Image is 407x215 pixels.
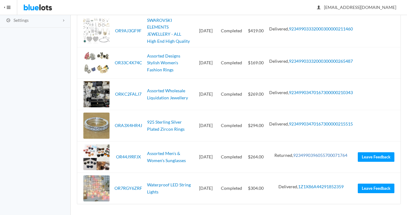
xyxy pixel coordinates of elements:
[194,14,218,47] td: [DATE]
[269,26,353,33] li: Delivered,
[147,182,191,194] a: Waterproof LED String Lights
[289,121,353,126] a: 92349903470167300000215515
[5,18,11,24] ion-icon: cog
[245,110,267,141] td: $294.00
[218,110,245,141] td: Completed
[269,58,353,65] li: Delivered,
[317,5,396,10] span: [EMAIL_ADDRESS][DOMAIN_NAME]
[115,60,142,65] a: OR33C4X74C
[289,58,353,64] a: 92349903332000300000265487
[14,18,29,23] span: Settings
[245,14,267,47] td: $419.00
[358,184,394,193] a: Leave Feedback
[218,14,245,47] td: Completed
[245,79,267,110] td: $269.00
[116,154,141,159] a: OR44J9RFJX
[194,141,218,173] td: [DATE]
[269,89,353,96] li: Delivered,
[245,173,267,204] td: $304.00
[147,18,190,44] a: SWAROVSKI ELEMENTS JEWELLERY - ALL High End High Quality
[115,123,142,128] a: ORA3X4HR4J
[245,141,267,173] td: $264.00
[218,173,245,204] td: Completed
[194,173,218,204] td: [DATE]
[293,153,347,158] a: 9234990396055700071764
[218,79,245,110] td: Completed
[298,184,344,189] a: 1Z1X86A44291852359
[269,121,353,128] li: Delivered,
[358,152,394,162] a: Leave Feedback
[316,5,322,11] ion-icon: person
[115,91,142,97] a: ORKC2FALJ7
[115,28,142,33] a: OR9AJ3GF9F
[147,88,188,100] a: Assorted Wholesale Liquidation Jewellery
[147,119,185,132] a: 925 Sterling Silver Plated Zircon Rings
[147,53,180,72] a: Assorted Designs Stylish Women's Fashion Rings
[245,47,267,79] td: $169.00
[114,185,142,191] a: OR7RGY6ZRF
[218,141,245,173] td: Completed
[269,152,353,159] li: Returned,
[194,110,218,141] td: [DATE]
[194,79,218,110] td: [DATE]
[194,47,218,79] td: [DATE]
[289,90,353,95] a: 92349903470167300000210343
[218,47,245,79] td: Completed
[269,183,353,190] li: Delivered,
[289,26,353,31] a: 92349903332000300000211460
[147,151,186,163] a: Assorted Men's & Women's Sunglasses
